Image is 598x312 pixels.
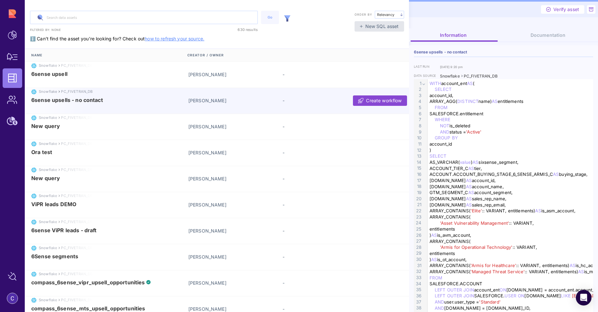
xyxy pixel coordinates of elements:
[428,293,595,299] div: SALESFORCE. [DOMAIN_NAME]
[283,227,377,234] div: -
[463,293,474,298] span: JOIN
[414,80,422,87] div: 1
[414,153,422,159] div: 13
[435,299,444,305] span: AND
[430,275,443,280] span: FROM
[428,147,595,153] div: )
[428,202,595,208] div: [DOMAIN_NAME] sales_rep_email,
[414,165,422,171] div: 15
[31,63,36,68] img: snowflake
[283,97,377,104] div: -
[31,167,36,173] img: snowflake
[504,293,517,298] span: USER
[570,263,576,268] span: AS
[188,279,283,286] div: [PERSON_NAME]
[414,141,422,147] div: 11
[414,183,422,190] div: 18
[447,287,462,292] span: OUTER
[447,293,462,298] span: OUTER
[428,238,595,245] div: ARRAY_CONTAINS(
[414,268,422,275] div: 32
[414,196,422,202] div: 20
[31,175,60,181] span: New query
[283,279,377,286] div: -
[463,287,474,292] span: JOIN
[414,123,422,129] div: 8
[145,36,204,41] a: how to refresh your source.
[414,226,422,232] div: 25
[430,81,442,86] span: WITH
[31,246,36,251] img: snowflake
[188,201,283,208] div: [PERSON_NAME]
[355,12,372,17] label: Order by
[431,257,437,262] span: AS
[576,290,591,305] div: Open Intercom Messenger
[428,262,595,269] div: ARRAY_CONTAINS( :: VARIANT, entitlements) is_hc_account,
[414,250,422,256] div: 29
[283,123,377,130] div: -
[188,227,283,234] div: [PERSON_NAME]
[414,129,422,135] div: 9
[428,232,595,238] div: ) is_avm_account,
[31,305,145,311] span: compass_6sense_mts_upsell_opportunities
[31,279,145,285] span: compass_6sense_vipr_upsell_opportunities
[188,71,283,78] div: [PERSON_NAME]
[283,175,377,182] div: -
[31,220,36,225] img: snowflake
[31,97,103,103] span: 6sense upsells - no contact
[31,115,36,121] img: snowflake
[414,305,422,311] div: 38
[283,71,377,78] div: -
[283,149,377,156] div: -
[431,233,437,238] span: AS
[31,49,187,62] div: Name
[428,159,595,165] div: AS_VARCHAR( ) sixsense_segment,
[428,184,595,190] div: [DOMAIN_NAME] account_name,
[188,253,283,260] div: [PERSON_NAME]
[414,135,422,141] div: 10
[428,190,595,196] div: GTM_SEGMENT_C account_segment,
[428,171,595,177] div: ACCOUNT.ACCOUNT_BUYING_STAGE_6_SENSE_ARMIS_C buying_stage,
[428,250,595,257] div: entitlements
[428,244,595,250] div: :: VARIANT,
[535,208,541,213] span: AS
[400,13,403,16] img: arrow
[553,172,559,177] span: AS
[428,141,595,147] div: account_id
[414,281,422,287] div: 34
[440,73,460,79] div: Snowflake
[428,129,595,135] div: status =
[428,287,595,293] div: account_ent [DOMAIN_NAME] = account_ent.account_id
[428,111,595,117] div: SALESFORCE.entitlement
[188,97,283,104] div: [PERSON_NAME]
[414,171,422,177] div: 16
[414,50,467,54] span: 6sense upsells - no contact
[440,129,449,135] span: AND
[464,73,498,79] div: PC_FIVETRAN_DB
[440,245,513,250] span: 'Armis for Operational Technology'
[188,175,283,182] div: [PERSON_NAME]
[414,190,422,196] div: 19
[440,32,467,38] span: Information
[414,147,422,153] div: 12
[31,253,78,259] span: 6Sense segments
[471,263,516,268] span: 'Armis for Healthcare'
[414,86,422,92] div: 2
[492,99,498,104] span: AS
[414,238,422,244] div: 27
[473,160,478,165] span: AS
[35,12,46,23] img: search
[435,135,451,140] span: GROUP
[414,117,422,123] div: 7
[31,193,36,199] img: snowflake
[428,165,595,172] div: ACCOUNT_TIER_C tier,
[31,272,36,277] img: snowflake
[440,65,463,69] div: [DATE] 9:20 pm
[500,287,506,292] span: ON
[452,135,458,140] span: BY
[31,298,36,303] img: snowflake
[31,227,97,233] span: 6sense ViPR leads - draft
[428,196,595,202] div: [DOMAIN_NAME] sales_rep_name,
[414,159,422,165] div: 14
[468,166,474,171] span: AS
